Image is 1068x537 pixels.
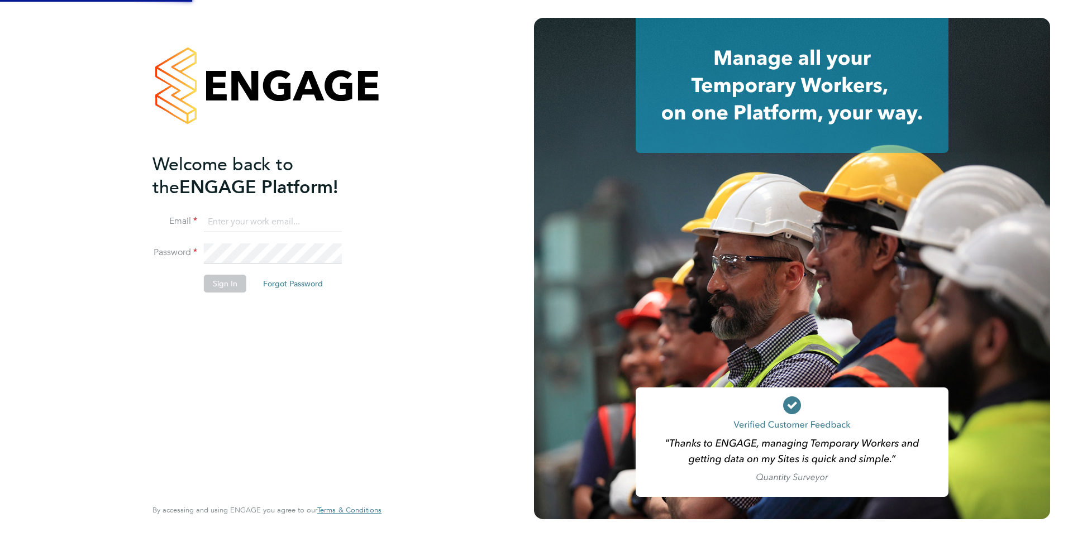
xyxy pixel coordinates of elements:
button: Forgot Password [254,275,332,293]
label: Email [152,215,197,227]
input: Enter your work email... [204,212,342,232]
label: Password [152,247,197,258]
span: By accessing and using ENGAGE you agree to our [152,505,382,515]
button: Sign In [204,275,246,293]
span: Welcome back to the [152,154,293,198]
h2: ENGAGE Platform! [152,153,370,199]
a: Terms & Conditions [317,506,382,515]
